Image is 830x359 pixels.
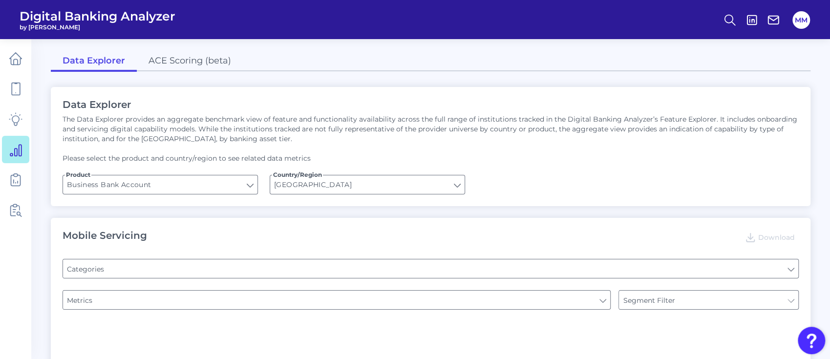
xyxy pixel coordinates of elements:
[272,171,323,179] span: Country/Region
[63,291,610,309] label: Metrics
[63,153,799,163] p: Please select the product and country/region to see related data metrics
[63,260,798,277] label: Categories
[63,114,799,144] p: The Data Explorer provides an aggregate benchmark view of feature and functionality availability ...
[63,230,147,245] h2: Mobile Servicing
[741,230,799,245] button: Download
[758,233,795,242] span: Download
[20,9,175,23] span: Digital Banking Analyzer
[137,51,243,72] a: ACE Scoring (beta)
[792,11,810,29] button: MM
[619,291,798,309] label: Segment Filter
[20,23,175,31] span: by [PERSON_NAME]
[798,327,825,354] button: Open Resource Center
[65,171,91,179] span: Product
[63,99,799,110] h2: Data Explorer
[51,51,137,72] a: Data Explorer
